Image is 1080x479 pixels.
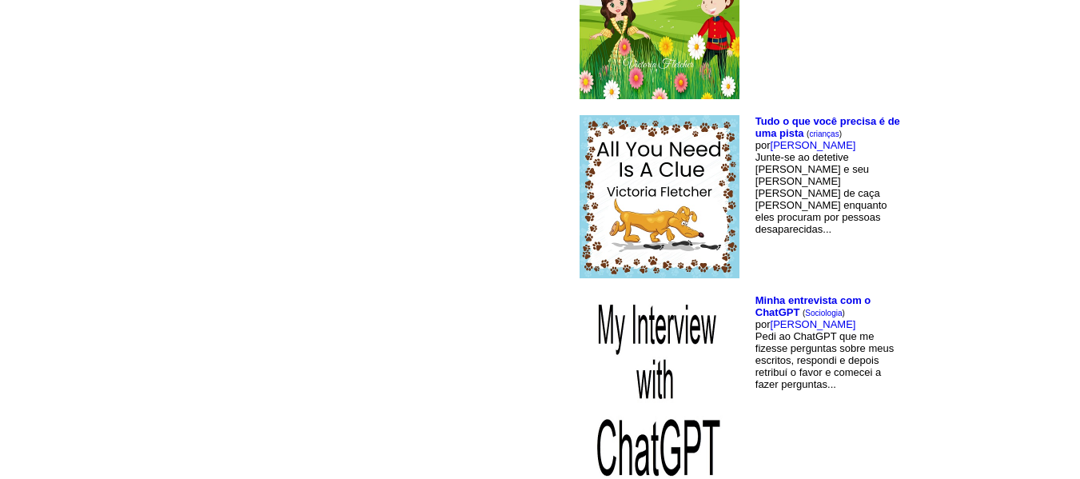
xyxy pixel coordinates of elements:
img: 80682.jpg [580,115,739,278]
font: ( [803,309,805,317]
font: ( [807,130,809,138]
font: ) [839,130,842,138]
font: ) [843,309,845,317]
font: por [755,318,771,330]
font: por [755,139,771,151]
font: Pedi ao ChatGPT que me fizesse perguntas sobre meus escritos, respondi e depois retribuí o favor ... [755,330,894,390]
a: [PERSON_NAME] [771,139,856,151]
a: [PERSON_NAME] [771,318,856,330]
font: Junte-se ao detetive [PERSON_NAME] e seu [PERSON_NAME] [PERSON_NAME] de caça [PERSON_NAME] enquan... [755,151,887,235]
a: Minha entrevista com o ChatGPT [755,294,871,318]
a: Sociologia [805,309,842,317]
a: crianças [809,130,839,138]
a: Tudo o que você precisa é de uma pista [755,115,900,139]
